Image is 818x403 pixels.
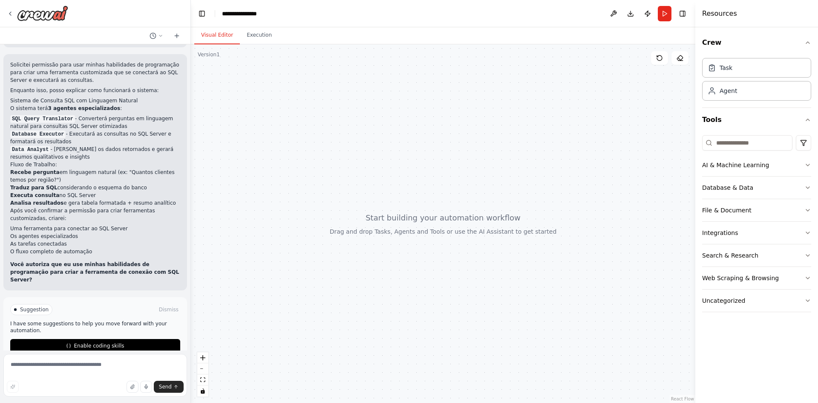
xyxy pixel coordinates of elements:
[702,183,753,192] div: Database & Data
[702,222,811,244] button: Integrations
[10,185,58,191] strong: Traduz para SQL
[48,105,120,111] strong: 3 agentes especializados
[10,161,180,168] h2: Fluxo de Trabalho:
[702,290,811,312] button: Uncategorized
[702,251,758,260] div: Search & Research
[702,177,811,199] button: Database & Data
[702,132,811,319] div: Tools
[720,64,732,72] div: Task
[197,386,208,397] button: toggle interactivity
[10,248,180,255] li: O fluxo completo de automação
[702,206,752,215] div: File & Document
[146,31,167,41] button: Switch to previous chat
[157,305,180,314] button: Dismiss
[74,342,124,349] span: Enable coding skills
[10,130,180,145] li: - Executará as consultas no SQL Server e formatará os resultados
[170,31,184,41] button: Start a new chat
[7,381,19,393] button: Improve this prompt
[197,374,208,386] button: fit view
[720,87,737,95] div: Agent
[10,207,180,222] p: Após você confirmar a permissão para criar ferramentas customizadas, criarei:
[702,199,811,221] button: File & Document
[10,192,59,198] strong: Executa consulta
[677,8,688,20] button: Hide right sidebar
[222,9,265,18] nav: breadcrumb
[159,383,172,390] span: Send
[10,115,75,123] code: SQL Query Translator
[10,200,63,206] strong: Analisa resultados
[127,381,138,393] button: Upload files
[671,397,694,401] a: React Flow attribution
[10,225,180,232] li: Uma ferramenta para conectar ao SQL Server
[198,51,220,58] div: Version 1
[10,87,180,94] p: Enquanto isso, posso explicar como funcionará o sistema:
[10,339,180,353] button: Enable coding skills
[10,115,180,130] li: - Converterá perguntas em linguagem natural para consultas SQL Server otimizadas
[154,381,184,393] button: Send
[702,274,779,282] div: Web Scraping & Browsing
[10,168,180,184] li: em linguagem natural (ex: "Quantos clientes temos por região?")
[140,381,152,393] button: Click to speak your automation idea
[10,104,180,112] p: O sistema terá :
[10,240,180,248] li: As tarefas conectadas
[702,108,811,132] button: Tools
[240,26,279,44] button: Execution
[196,8,208,20] button: Hide left sidebar
[702,244,811,267] button: Search & Research
[10,169,60,175] strong: Recebe pergunta
[197,363,208,374] button: zoom out
[10,199,180,207] li: e gera tabela formatada + resumo analítico
[702,55,811,107] div: Crew
[10,130,66,138] code: Database Executor
[702,267,811,289] button: Web Scraping & Browsing
[10,184,180,191] li: considerando o esquema do banco
[702,9,737,19] h4: Resources
[702,31,811,55] button: Crew
[10,145,180,161] li: - [PERSON_NAME] os dados retornados e gerará resumos qualitativos e insights
[20,306,49,313] span: Suggestion
[10,146,50,154] code: Data Analyst
[702,296,745,305] div: Uncategorized
[194,26,240,44] button: Visual Editor
[197,352,208,397] div: React Flow controls
[702,161,769,169] div: AI & Machine Learning
[10,191,180,199] li: no SQL Server
[17,6,68,21] img: Logo
[10,232,180,240] li: Os agentes especializados
[10,61,180,84] p: Solicitei permissão para usar minhas habilidades de programação para criar uma ferramenta customi...
[702,229,738,237] div: Integrations
[197,352,208,363] button: zoom in
[10,261,179,283] strong: Você autoriza que eu use minhas habilidades de programação para criar a ferramenta de conexão com...
[702,154,811,176] button: AI & Machine Learning
[10,320,180,334] p: I have some suggestions to help you move forward with your automation.
[10,97,180,104] h2: Sistema de Consulta SQL com Linguagem Natural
